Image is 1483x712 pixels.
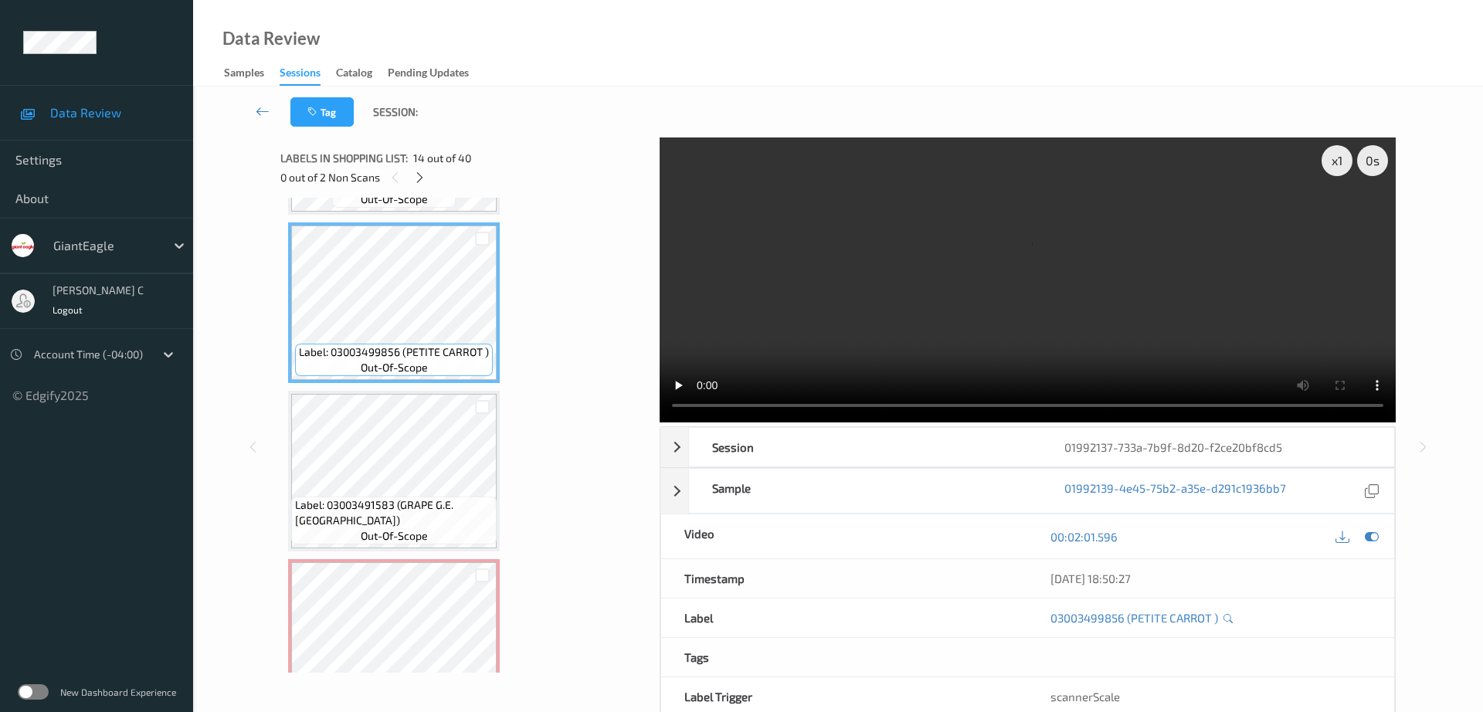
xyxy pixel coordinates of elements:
div: x 1 [1322,145,1352,176]
div: 01992137-733a-7b9f-8d20-f2ce20bf8cd5 [1041,428,1394,466]
div: Video [661,514,1028,558]
div: Session01992137-733a-7b9f-8d20-f2ce20bf8cd5 [660,427,1395,467]
div: 0 out of 2 Non Scans [280,168,649,187]
div: Data Review [222,31,320,46]
a: Sessions [280,63,336,86]
div: Session [689,428,1042,466]
div: Catalog [336,65,372,84]
a: 00:02:01.596 [1050,529,1118,544]
span: out-of-scope [361,528,428,544]
span: out-of-scope [361,360,428,375]
a: Catalog [336,63,388,84]
div: Sample [689,469,1042,513]
a: Pending Updates [388,63,484,84]
span: Session: [373,104,418,120]
div: [DATE] 18:50:27 [1050,571,1371,586]
div: Tags [661,638,1028,676]
span: 14 out of 40 [413,151,471,166]
a: 01992139-4e45-75b2-a35e-d291c1936bb7 [1064,480,1286,501]
span: Label: 03003491583 (GRAPE G.E. [GEOGRAPHIC_DATA]) [295,497,493,528]
div: Sample01992139-4e45-75b2-a35e-d291c1936bb7 [660,468,1395,514]
a: 03003499856 (PETITE CARROT ) [1050,610,1218,626]
div: Samples [224,65,264,84]
div: Pending Updates [388,65,469,84]
div: 0 s [1357,145,1388,176]
div: Sessions [280,65,321,86]
span: out-of-scope [361,192,428,207]
div: Timestamp [661,559,1028,598]
div: Label [661,598,1028,637]
span: Labels in shopping list: [280,151,408,166]
span: Label: 03003499856 (PETITE CARROT ) [299,344,489,360]
a: Samples [224,63,280,84]
button: Tag [290,97,354,127]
